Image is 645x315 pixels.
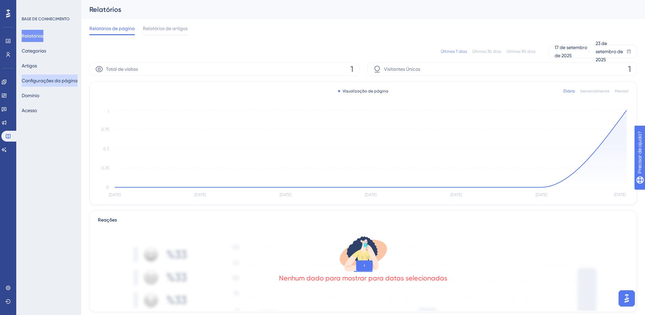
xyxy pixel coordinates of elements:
font: 17 de setembro de 2025 [555,45,587,58]
tspan: 1 [108,109,109,114]
tspan: 0.5 [103,146,109,151]
font: Artigos [22,63,37,68]
tspan: 0.75 [101,127,109,132]
font: Nenhum dado para mostrar para datas selecionadas [279,274,447,282]
tspan: [DATE] [280,192,291,197]
button: Relatórios [22,30,43,42]
tspan: 0 [106,185,109,190]
button: Configurações da página [22,75,78,87]
font: Categorias [22,48,46,54]
font: Relatórios [22,33,43,39]
font: 23 de setembro de 2025 [596,41,623,62]
button: Categorias [22,45,46,57]
tspan: [DATE] [194,192,206,197]
font: BASE DE CONHECIMENTO [22,17,70,21]
font: Semanalmente [580,89,609,93]
font: Relatórios de artigos [143,26,188,31]
tspan: 0.25 [101,166,109,170]
font: Domínio [22,93,39,98]
iframe: Iniciador do Assistente de IA do UserGuiding [617,288,637,309]
font: Últimos 7 dias [441,49,467,54]
font: Reações [98,217,117,223]
tspan: [DATE] [109,192,121,197]
font: Relatórios [89,5,121,14]
font: Relatórios de página [89,26,135,31]
button: Acesso [22,104,37,117]
font: 1 [350,64,353,74]
tspan: [DATE] [450,192,462,197]
font: Acesso [22,108,37,113]
font: Visitantes Únicos [384,66,420,72]
font: Precisar de ajuda? [16,3,58,8]
font: 1 [628,64,631,74]
font: Últimos 90 dias [507,49,535,54]
font: Visualização de página [343,89,388,93]
tspan: [DATE] [536,192,547,197]
font: Total de visitas [106,66,138,72]
button: Artigos [22,60,37,72]
tspan: [DATE] [365,192,377,197]
font: Configurações da página [22,78,78,83]
font: Diário [563,89,575,93]
font: Mensal [615,89,628,93]
font: Últimos 30 dias [472,49,501,54]
button: Domínio [22,89,39,102]
tspan: [DATE] [614,192,626,197]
